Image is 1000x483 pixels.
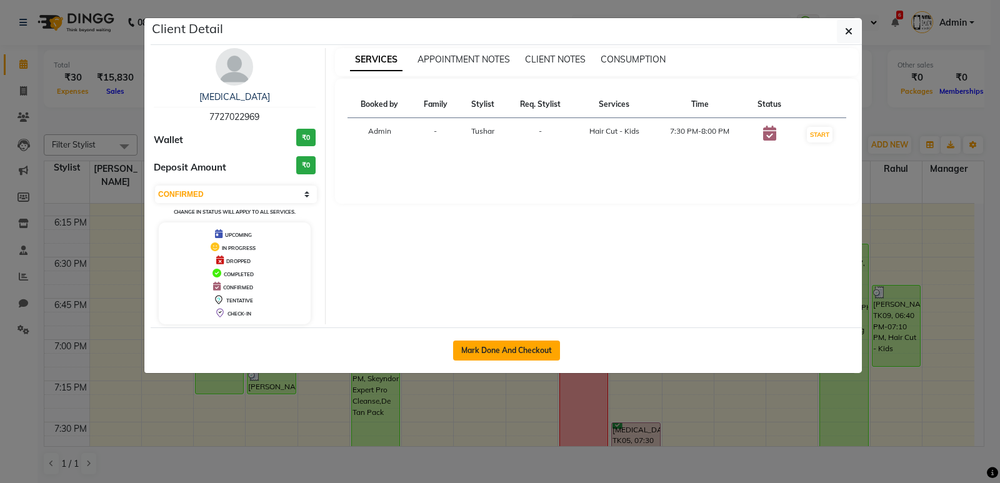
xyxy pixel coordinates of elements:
[225,232,252,238] span: UPCOMING
[226,258,251,264] span: DROPPED
[296,156,316,174] h3: ₹0
[154,161,226,175] span: Deposit Amount
[601,54,666,65] span: CONSUMPTION
[506,91,574,118] th: Req. Stylist
[412,91,459,118] th: Family
[224,271,254,277] span: COMPLETED
[459,91,506,118] th: Stylist
[227,311,251,317] span: CHECK-IN
[222,245,256,251] span: IN PROGRESS
[347,118,412,152] td: Admin
[226,297,253,304] span: TENTATIVE
[471,126,494,136] span: Tushar
[350,49,402,71] span: SERVICES
[154,133,183,147] span: Wallet
[209,111,259,122] span: 7727022969
[296,129,316,147] h3: ₹0
[574,91,654,118] th: Services
[582,126,647,137] div: Hair Cut - Kids
[746,91,793,118] th: Status
[654,118,746,152] td: 7:30 PM-8:00 PM
[525,54,586,65] span: CLIENT NOTES
[347,91,412,118] th: Booked by
[223,284,253,291] span: CONFIRMED
[506,118,574,152] td: -
[174,209,296,215] small: Change in status will apply to all services.
[417,54,510,65] span: APPOINTMENT NOTES
[216,48,253,86] img: avatar
[199,91,270,102] a: [MEDICAL_DATA]
[654,91,746,118] th: Time
[152,19,223,38] h5: Client Detail
[412,118,459,152] td: -
[453,341,560,361] button: Mark Done And Checkout
[807,127,832,142] button: START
